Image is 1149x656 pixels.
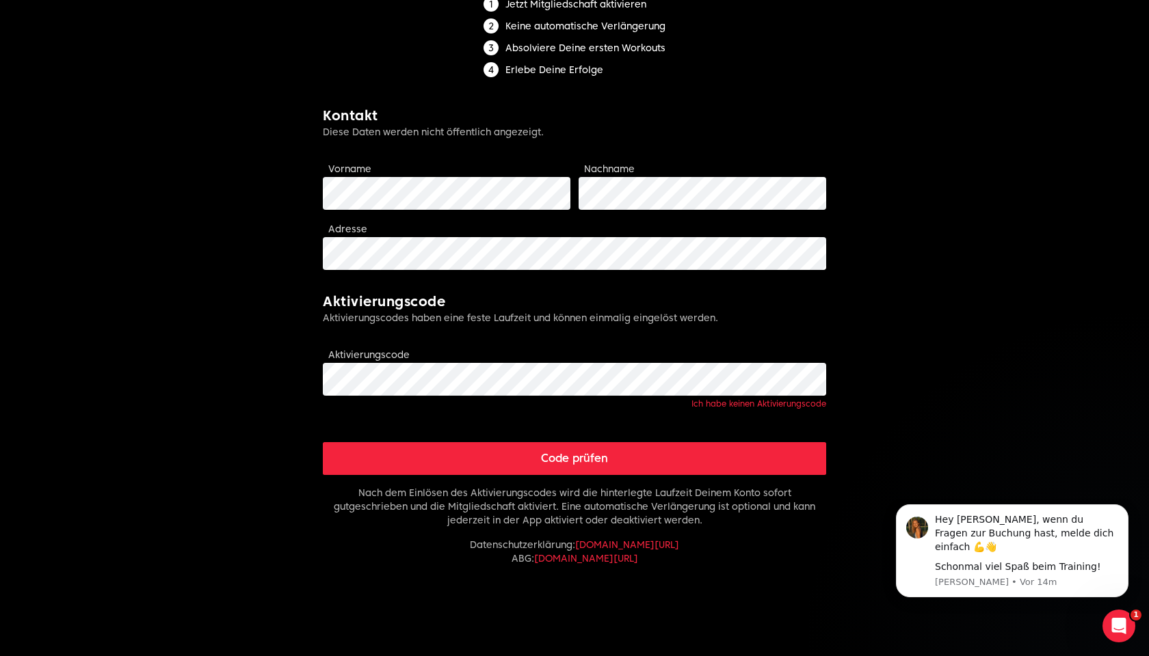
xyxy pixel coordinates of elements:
p: Datenschutzerklärung : ABG : [323,538,826,565]
h2: Aktivierungscode [323,292,826,311]
label: Nachname [584,163,635,174]
label: Aktivierungscode [328,349,410,360]
label: Adresse [328,223,367,234]
iframe: Intercom live chat [1102,610,1135,642]
p: Nach dem Einlösen des Aktivierungscodes wird die hinterlegte Laufzeit Deinem Konto sofort gutgesc... [323,486,826,527]
li: Erlebe Deine Erfolge [484,62,665,77]
a: [DOMAIN_NAME][URL] [534,553,638,564]
button: Code prüfen [323,442,826,475]
li: Keine automatische Verlängerung [484,18,665,33]
label: Vorname [328,163,371,174]
iframe: Intercom notifications Nachricht [875,499,1149,619]
p: Aktivierungscodes haben eine feste Laufzeit und können einmalig eingelöst werden. [323,311,826,325]
a: [DOMAIN_NAME][URL] [575,539,679,550]
a: Ich habe keinen Aktivierungscode [691,398,826,409]
h2: Kontakt [323,106,826,125]
li: Absolviere Deine ersten Workouts [484,40,665,55]
p: Diese Daten werden nicht öffentlich angezeigt. [323,125,826,139]
span: 1 [1131,610,1141,620]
